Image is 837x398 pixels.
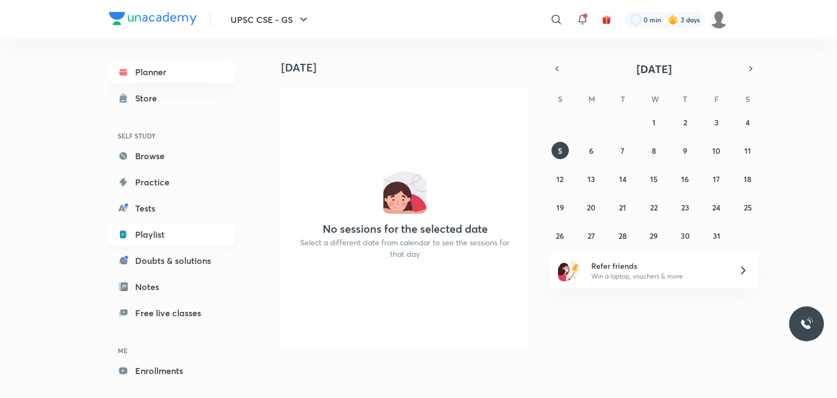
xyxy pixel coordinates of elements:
abbr: Friday [714,94,719,104]
button: October 4, 2025 [739,113,756,131]
abbr: October 2, 2025 [683,117,687,128]
abbr: Tuesday [621,94,625,104]
button: October 17, 2025 [708,170,725,188]
abbr: October 30, 2025 [681,231,690,241]
abbr: October 26, 2025 [556,231,564,241]
abbr: October 27, 2025 [587,231,595,241]
abbr: October 16, 2025 [681,174,689,184]
abbr: October 24, 2025 [712,202,720,213]
abbr: Saturday [745,94,750,104]
a: Doubts & solutions [109,250,235,272]
button: October 12, 2025 [551,170,569,188]
button: October 20, 2025 [583,198,600,216]
button: October 6, 2025 [583,142,600,159]
p: Win a laptop, vouchers & more [591,272,725,281]
abbr: October 23, 2025 [681,202,689,213]
a: Tests [109,197,235,219]
h6: Refer friends [591,260,725,272]
button: avatar [598,11,615,28]
abbr: Thursday [683,94,687,104]
button: October 10, 2025 [708,142,725,159]
div: Store [135,92,163,105]
p: Select a different date from calendar to see the sessions for that day [294,237,515,260]
button: October 29, 2025 [645,227,663,244]
abbr: October 10, 2025 [712,146,720,156]
button: October 1, 2025 [645,113,663,131]
button: October 19, 2025 [551,198,569,216]
a: Enrollments [109,360,235,382]
img: streak [668,14,678,25]
abbr: October 19, 2025 [556,202,564,213]
button: October 11, 2025 [739,142,756,159]
abbr: October 31, 2025 [713,231,720,241]
abbr: October 17, 2025 [713,174,720,184]
h6: SELF STUDY [109,126,235,145]
abbr: Sunday [558,94,562,104]
button: October 15, 2025 [645,170,663,188]
button: October 24, 2025 [708,198,725,216]
abbr: October 12, 2025 [556,174,563,184]
abbr: October 21, 2025 [619,202,626,213]
abbr: October 1, 2025 [652,117,656,128]
a: Planner [109,61,235,83]
abbr: October 28, 2025 [618,231,627,241]
abbr: Wednesday [651,94,659,104]
button: October 13, 2025 [583,170,600,188]
button: UPSC CSE - GS [224,9,317,31]
abbr: October 22, 2025 [650,202,658,213]
abbr: October 7, 2025 [621,146,624,156]
a: Playlist [109,224,235,245]
span: [DATE] [636,62,672,76]
abbr: October 5, 2025 [558,146,562,156]
a: Store [109,87,235,109]
abbr: October 4, 2025 [745,117,750,128]
abbr: October 18, 2025 [744,174,751,184]
img: ttu [800,317,813,330]
button: October 22, 2025 [645,198,663,216]
abbr: October 20, 2025 [587,202,596,213]
button: October 16, 2025 [676,170,694,188]
img: Dharvi Panchal [709,10,728,29]
button: October 8, 2025 [645,142,663,159]
h4: [DATE] [281,61,537,74]
button: October 21, 2025 [614,198,632,216]
a: Free live classes [109,302,235,324]
button: October 23, 2025 [676,198,694,216]
abbr: October 11, 2025 [744,146,751,156]
abbr: October 8, 2025 [652,146,656,156]
button: October 26, 2025 [551,227,569,244]
button: October 27, 2025 [583,227,600,244]
button: October 3, 2025 [708,113,725,131]
button: [DATE] [565,61,743,76]
abbr: October 9, 2025 [683,146,687,156]
a: Practice [109,171,235,193]
a: Company Logo [109,12,197,28]
img: referral [558,260,580,281]
abbr: Monday [589,94,595,104]
button: October 30, 2025 [676,227,694,244]
button: October 28, 2025 [614,227,632,244]
button: October 5, 2025 [551,142,569,159]
h6: ME [109,341,235,360]
button: October 18, 2025 [739,170,756,188]
abbr: October 15, 2025 [650,174,658,184]
abbr: October 14, 2025 [619,174,627,184]
button: October 31, 2025 [708,227,725,244]
button: October 2, 2025 [676,113,694,131]
img: Company Logo [109,12,197,25]
img: avatar [602,15,611,25]
abbr: October 13, 2025 [587,174,595,184]
abbr: October 29, 2025 [650,231,658,241]
abbr: October 6, 2025 [589,146,593,156]
button: October 25, 2025 [739,198,756,216]
abbr: October 3, 2025 [714,117,719,128]
button: October 9, 2025 [676,142,694,159]
img: No events [383,170,427,214]
a: Notes [109,276,235,298]
button: October 7, 2025 [614,142,632,159]
button: October 14, 2025 [614,170,632,188]
h4: No sessions for the selected date [323,222,488,236]
abbr: October 25, 2025 [744,202,752,213]
a: Browse [109,145,235,167]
